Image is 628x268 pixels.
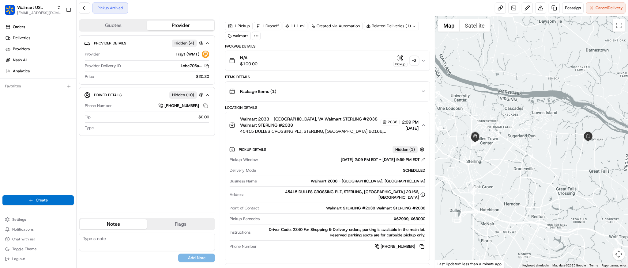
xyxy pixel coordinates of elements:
[175,40,194,46] span: Hidden ( 4 )
[437,260,457,268] img: Google
[12,217,26,222] span: Settings
[437,260,457,268] a: Open this area in Google Maps (opens a new window)
[230,244,257,249] span: Phone Number
[2,55,76,65] a: Nash AI
[240,116,379,128] span: Walmart 2038 - [GEOGRAPHIC_DATA], VA Walmart STERLING #2038 Walmart STERLING #2038
[17,10,61,15] button: [EMAIL_ADDRESS][DOMAIN_NAME]
[196,74,209,79] span: $20.20
[374,243,425,250] a: [PHONE_NUMBER]
[6,25,111,34] p: Welcome 👋
[562,2,584,13] button: Reassign
[169,91,205,99] button: Hidden (10)
[58,89,98,95] span: API Documentation
[2,195,74,205] button: Create
[239,147,267,152] span: Pickup Details
[21,59,100,65] div: Start new chat
[388,120,397,124] span: 2038
[240,55,258,61] span: N/A
[147,219,214,229] button: Flags
[17,4,54,10] span: Walmart US Stores
[225,75,430,79] div: Items Details
[2,81,74,91] div: Favorites
[283,22,307,30] div: 11.1 mi
[393,146,426,153] button: Hidden (1)
[6,90,11,94] div: 📗
[225,138,429,261] div: Walmart 2038 - [GEOGRAPHIC_DATA], VA Walmart STERLING #2038 Walmart STERLING #2038203845415 DULLE...
[2,2,63,17] button: Walmart US StoresWalmart US Stores[EMAIL_ADDRESS][DOMAIN_NAME]
[381,244,415,249] span: [PHONE_NUMBER]
[84,38,210,48] button: Provider DetailsHidden (4)
[4,86,49,98] a: 📗Knowledge Base
[240,128,399,134] span: 45415 DULLES CROSSING PLZ, STERLING, [GEOGRAPHIC_DATA] 20166, [GEOGRAPHIC_DATA]
[402,125,419,131] span: [DATE]
[52,90,57,94] div: 💻
[2,235,74,243] button: Chat with us!
[2,44,76,54] a: Providers
[12,89,47,95] span: Knowledge Base
[180,63,209,69] button: 1cbc706a...
[393,55,419,67] button: Pickup+3
[410,56,419,65] div: + 3
[85,63,121,69] span: Provider Delivery ID
[225,32,251,40] div: walmart
[613,248,625,260] button: Map camera controls
[341,157,425,163] div: [DATE] 2:09 PM EDT - [DATE] 9:59 PM EDT
[230,168,256,173] span: Delivery Mode
[12,247,37,251] span: Toggle Theme
[393,62,408,67] div: Pickup
[472,139,479,146] div: 7
[613,19,625,32] button: Toggle fullscreen view
[2,22,76,32] a: Orders
[552,264,586,267] span: Map data ©2025 Google
[164,103,199,109] span: [PHONE_NUMBER]
[262,216,425,222] div: X62999, X63000
[230,230,250,235] span: Instructions
[2,66,76,76] a: Analytics
[240,61,258,67] span: $100.00
[395,147,415,152] span: Hidden ( 1 )
[364,22,419,30] div: Related Deliveries (1)
[13,35,30,41] span: Deliveries
[259,178,425,184] div: Walmart 2038 - [GEOGRAPHIC_DATA], [GEOGRAPHIC_DATA]
[225,51,429,71] button: N/A$100.00Pickup+3
[522,263,549,268] button: Keyboard shortcuts
[12,237,35,242] span: Chat with us!
[6,6,18,18] img: Nash
[12,256,25,261] span: Log out
[158,102,209,109] a: [PHONE_NUMBER]
[202,51,209,58] img: frayt-logo.jpeg
[460,19,490,32] button: Show satellite imagery
[49,86,101,98] a: 💻API Documentation
[84,90,210,100] button: Driver DetailsHidden (10)
[254,22,281,30] div: 1 Dropoff
[80,21,147,30] button: Quotes
[240,88,276,94] span: Package Items ( 1 )
[13,24,25,30] span: Orders
[36,197,48,203] span: Create
[85,52,100,57] span: Provider
[172,92,194,98] span: Hidden ( 10 )
[85,114,91,120] span: Tip
[602,264,626,267] a: Report a map error
[13,57,27,63] span: Nash AI
[253,227,425,238] div: Driver Code: 2340 For Shopping & Delivery orders, parking is available in the main lot. Reserved ...
[258,168,425,173] div: SCHEDULED
[309,22,363,30] a: Created via Automation
[225,82,429,101] button: Package Items (1)
[61,104,74,109] span: Pylon
[5,5,15,15] img: Walmart US Stores
[16,40,101,46] input: Clear
[230,205,259,211] span: Point of Contact
[21,65,77,70] div: We're available if you need us!
[80,219,147,229] button: Notes
[402,119,419,125] span: 2:09 PM
[94,93,122,98] span: Driver Details
[85,125,94,131] span: Type
[589,264,598,267] a: Terms (opens in new tab)
[176,52,199,57] span: Frayt (WMT)
[230,192,244,197] span: Address
[2,255,74,263] button: Log out
[225,44,430,49] div: Package Details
